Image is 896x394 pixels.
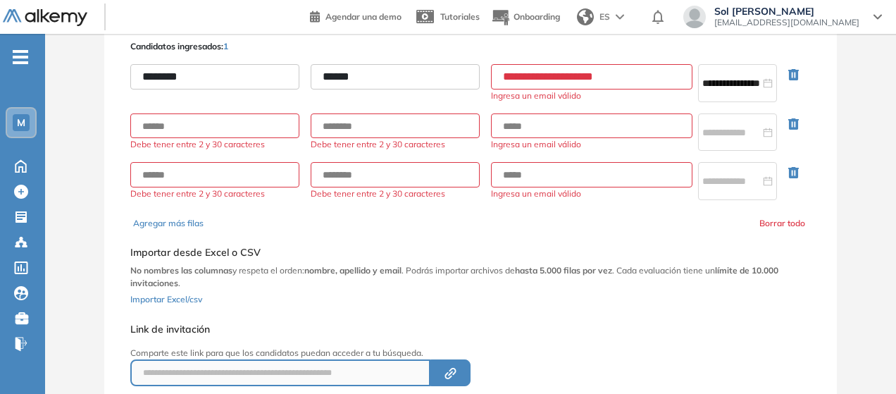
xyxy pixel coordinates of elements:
span: Debe tener entre 2 y 30 caracteres [311,187,480,200]
img: world [577,8,594,25]
span: ES [599,11,610,23]
b: No nombres las columnas [130,265,232,276]
span: [EMAIL_ADDRESS][DOMAIN_NAME] [714,17,859,28]
b: nombre, apellido y email [304,265,402,276]
button: Agregar más filas [133,217,204,230]
span: Debe tener entre 2 y 30 caracteres [130,187,299,200]
span: Ingresa un email válido [491,187,692,200]
span: Ingresa un email válido [491,138,692,151]
b: límite de 10.000 invitaciones [130,265,778,288]
p: Candidatos ingresados: [130,40,228,53]
span: Importar Excel/csv [130,294,202,304]
h5: Link de invitación [130,324,664,335]
span: Tutoriales [440,11,480,22]
span: Onboarding [514,11,560,22]
span: Sol [PERSON_NAME] [714,6,859,17]
i: - [13,56,28,59]
button: Onboarding [491,2,560,32]
span: Debe tener entre 2 y 30 caracteres [130,138,299,151]
span: 1 [223,41,228,51]
span: Agendar una demo [325,11,402,22]
button: Borrar todo [759,217,805,230]
p: y respeta el orden: . Podrás importar archivos de . Cada evaluación tiene un . [130,264,811,290]
span: Debe tener entre 2 y 30 caracteres [311,138,480,151]
h5: Importar desde Excel o CSV [130,247,811,259]
p: Comparte este link para que los candidatos puedan acceder a tu búsqueda. [130,347,664,359]
span: Ingresa un email válido [491,90,692,102]
span: M [17,117,25,128]
b: hasta 5.000 filas por vez [515,265,612,276]
img: Logo [3,9,87,27]
a: Agendar una demo [310,7,402,24]
img: arrow [616,14,624,20]
button: Importar Excel/csv [130,290,202,307]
